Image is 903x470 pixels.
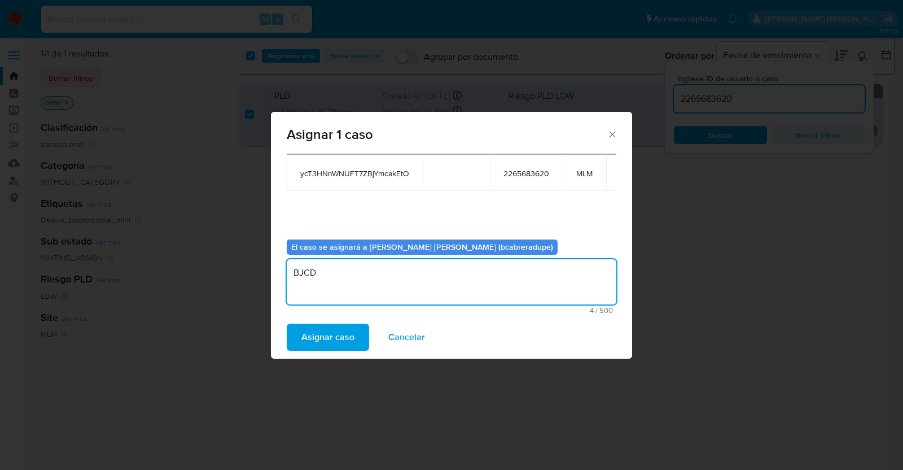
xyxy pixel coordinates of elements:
[503,168,549,179] span: 2265683620
[388,325,425,350] span: Cancelar
[290,307,613,314] span: Máximo 500 caracteres
[576,168,593,179] span: MLM
[300,168,409,179] span: ycT3HNnWNUFT7ZBjYmcakEtO
[374,324,440,351] button: Cancelar
[607,129,617,139] button: Cerrar ventana
[287,128,607,141] span: Asignar 1 caso
[291,241,553,253] b: El caso se asignará a [PERSON_NAME] [PERSON_NAME] (bcabreradupe)
[287,324,369,351] button: Asignar caso
[271,112,632,359] div: assign-modal
[301,325,354,350] span: Asignar caso
[287,259,616,304] textarea: BJCD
